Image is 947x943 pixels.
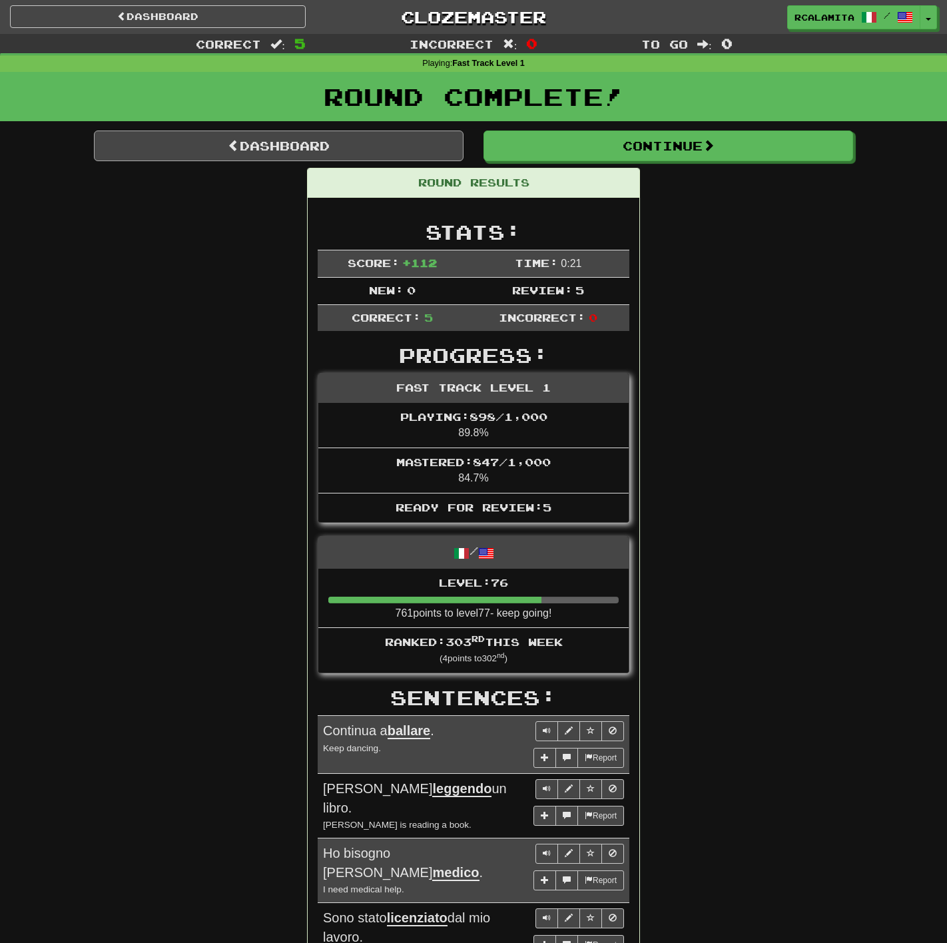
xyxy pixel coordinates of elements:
[318,221,629,243] h2: Stats:
[5,83,942,110] h1: Round Complete!
[577,806,624,826] button: Report
[318,687,629,709] h2: Sentences:
[94,131,464,161] a: Dashboard
[323,781,507,815] span: [PERSON_NAME] un libro.
[535,844,624,864] div: Sentence controls
[196,37,261,51] span: Correct
[348,256,400,269] span: Score:
[439,576,508,589] span: Level: 76
[512,284,573,296] span: Review:
[577,870,624,890] button: Report
[601,721,624,741] button: Toggle ignore
[440,653,507,663] small: ( 4 points to 302 )
[396,501,551,513] span: Ready for Review: 5
[884,11,890,20] span: /
[601,779,624,799] button: Toggle ignore
[318,403,629,448] li: 89.8%
[472,634,485,643] sup: rd
[318,374,629,403] div: Fast Track Level 1
[533,870,624,890] div: More sentence controls
[557,844,580,864] button: Edit sentence
[352,311,421,324] span: Correct:
[432,865,479,881] u: medico
[323,743,381,753] small: Keep dancing.
[407,284,416,296] span: 0
[641,37,688,51] span: To go
[721,35,733,51] span: 0
[579,779,602,799] button: Toggle favorite
[388,723,430,739] u: ballare
[535,779,558,799] button: Play sentence audio
[385,635,563,648] span: Ranked: 303 this week
[452,59,525,68] strong: Fast Track Level 1
[497,652,504,659] sup: nd
[424,311,433,324] span: 5
[579,908,602,928] button: Toggle favorite
[601,908,624,928] button: Toggle ignore
[533,748,624,768] div: More sentence controls
[697,39,712,50] span: :
[577,748,624,768] button: Report
[10,5,306,28] a: Dashboard
[499,311,585,324] span: Incorrect:
[402,256,437,269] span: + 112
[557,908,580,928] button: Edit sentence
[318,344,629,366] h2: Progress:
[270,39,285,50] span: :
[326,5,621,29] a: Clozemaster
[601,844,624,864] button: Toggle ignore
[515,256,558,269] span: Time:
[396,456,551,468] span: Mastered: 847 / 1,000
[794,11,854,23] span: rcalamita
[787,5,920,29] a: rcalamita /
[410,37,493,51] span: Incorrect
[557,779,580,799] button: Edit sentence
[533,748,556,768] button: Add sentence to collection
[318,569,629,629] li: 761 points to level 77 - keep going!
[308,168,639,198] div: Round Results
[503,39,517,50] span: :
[318,448,629,493] li: 84.7%
[535,721,624,741] div: Sentence controls
[323,723,434,739] span: Continua a .
[557,721,580,741] button: Edit sentence
[533,806,624,826] div: More sentence controls
[400,410,547,423] span: Playing: 898 / 1,000
[533,806,556,826] button: Add sentence to collection
[561,258,581,269] span: 0 : 21
[579,844,602,864] button: Toggle favorite
[535,721,558,741] button: Play sentence audio
[535,908,558,928] button: Play sentence audio
[535,844,558,864] button: Play sentence audio
[483,131,853,161] button: Continue
[323,846,483,881] span: Ho bisogno [PERSON_NAME] .
[575,284,584,296] span: 5
[294,35,306,51] span: 5
[589,311,597,324] span: 0
[535,779,624,799] div: Sentence controls
[318,537,629,568] div: /
[432,781,491,797] u: leggendo
[323,820,472,830] small: [PERSON_NAME] is reading a book.
[579,721,602,741] button: Toggle favorite
[323,884,404,894] small: I need medical help.
[533,870,556,890] button: Add sentence to collection
[369,284,404,296] span: New:
[387,910,448,926] u: licenziato
[535,908,624,928] div: Sentence controls
[526,35,537,51] span: 0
